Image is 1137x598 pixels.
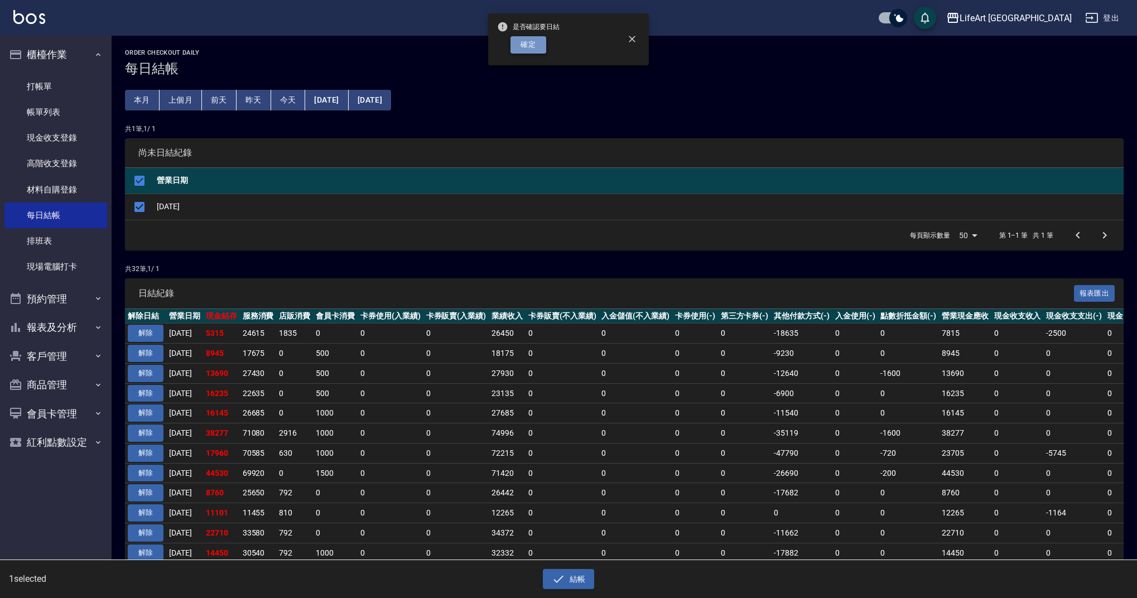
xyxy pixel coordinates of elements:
td: 0 [991,523,1044,543]
td: -26690 [771,463,832,483]
td: 0 [526,423,599,443]
td: -11540 [771,403,832,423]
td: 0 [526,363,599,383]
td: 8760 [203,483,240,503]
td: 0 [358,363,423,383]
td: 0 [1043,463,1105,483]
td: 0 [358,483,423,503]
button: 上個月 [160,90,202,110]
td: 0 [672,324,718,344]
button: [DATE] [349,90,391,110]
td: 27430 [240,363,277,383]
td: 44530 [203,463,240,483]
td: 0 [599,324,672,344]
td: 16235 [939,383,991,403]
a: 高階收支登錄 [4,151,107,176]
td: [DATE] [166,383,203,403]
td: 23705 [939,443,991,463]
td: 1000 [313,443,358,463]
td: 0 [423,463,489,483]
td: 34372 [489,523,526,543]
td: 792 [276,523,313,543]
td: 1000 [313,423,358,443]
button: 登出 [1081,8,1124,28]
td: 0 [832,543,878,563]
td: 0 [358,523,423,543]
td: 70585 [240,443,277,463]
td: 0 [423,324,489,344]
td: 0 [718,383,772,403]
td: 0 [358,443,423,463]
td: 17960 [203,443,240,463]
button: 商品管理 [4,370,107,399]
button: 解除 [128,404,163,422]
td: 22635 [240,383,277,403]
td: -1164 [1043,503,1105,523]
td: 0 [832,324,878,344]
td: [DATE] [166,403,203,423]
td: 23135 [489,383,526,403]
td: 30540 [240,543,277,563]
td: 0 [991,503,1044,523]
td: 0 [423,523,489,543]
td: 0 [718,324,772,344]
td: 0 [526,324,599,344]
td: 0 [358,383,423,403]
td: 0 [991,423,1044,443]
td: 0 [991,344,1044,364]
td: 0 [672,503,718,523]
p: 第 1–1 筆 共 1 筆 [999,230,1053,240]
button: 解除 [128,524,163,542]
td: 0 [1043,483,1105,503]
td: 0 [991,403,1044,423]
button: 客戶管理 [4,342,107,371]
th: 其他付款方式(-) [771,309,832,324]
td: 0 [599,344,672,364]
td: 5315 [203,324,240,344]
td: -9230 [771,344,832,364]
td: 26442 [489,483,526,503]
td: 0 [423,403,489,423]
th: 卡券販賣(不入業績) [526,309,599,324]
td: 0 [991,463,1044,483]
td: [DATE] [166,463,203,483]
td: 500 [313,363,358,383]
button: 解除 [128,484,163,501]
td: 0 [526,443,599,463]
td: 0 [718,503,772,523]
td: 72215 [489,443,526,463]
td: 0 [718,423,772,443]
td: 0 [991,483,1044,503]
td: [DATE] [166,324,203,344]
td: 0 [991,363,1044,383]
th: 店販消費 [276,309,313,324]
td: 27685 [489,403,526,423]
td: 0 [991,324,1044,344]
td: 0 [832,523,878,543]
button: 解除 [128,425,163,442]
a: 現金收支登錄 [4,125,107,151]
span: 是否確認要日結 [497,21,560,32]
td: 0 [672,523,718,543]
th: 營業現金應收 [939,309,991,324]
td: 0 [276,344,313,364]
td: 0 [672,344,718,364]
td: 0 [832,363,878,383]
button: 紅利點數設定 [4,428,107,457]
button: 解除 [128,325,163,342]
td: 0 [313,483,358,503]
td: 0 [878,403,939,423]
td: 16235 [203,383,240,403]
td: 0 [358,463,423,483]
td: 0 [832,403,878,423]
td: -35119 [771,423,832,443]
td: 0 [423,443,489,463]
button: LifeArt [GEOGRAPHIC_DATA] [942,7,1076,30]
td: 0 [878,383,939,403]
td: 13690 [203,363,240,383]
td: 0 [672,463,718,483]
td: 0 [526,383,599,403]
button: 解除 [128,544,163,562]
td: 0 [599,483,672,503]
td: 810 [276,503,313,523]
